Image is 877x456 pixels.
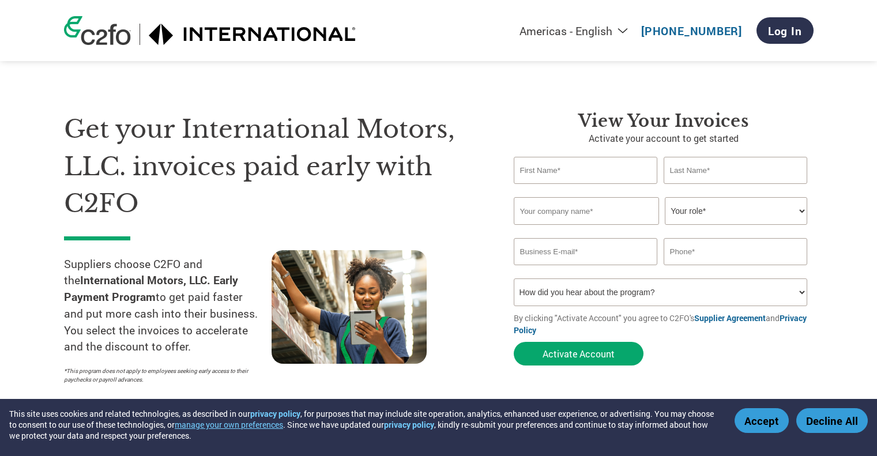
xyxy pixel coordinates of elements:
a: [PHONE_NUMBER] [641,24,742,38]
input: Phone* [664,238,808,265]
input: First Name* [514,157,658,184]
img: supply chain worker [272,250,427,364]
img: c2fo logo [64,16,131,45]
a: privacy policy [384,419,434,430]
input: Last Name* [664,157,808,184]
p: Activate your account to get started [514,131,814,145]
button: manage your own preferences [175,419,283,430]
div: Invalid first name or first name is too long [514,185,658,193]
select: Title/Role [665,197,807,225]
p: By clicking "Activate Account" you agree to C2FO's and [514,312,814,336]
button: Activate Account [514,342,643,365]
div: Invalid last name or last name is too long [664,185,808,193]
a: privacy policy [250,408,300,419]
h1: Get your International Motors, LLC. invoices paid early with C2FO [64,111,479,223]
p: *This program does not apply to employees seeking early access to their paychecks or payroll adva... [64,367,260,384]
button: Accept [735,408,789,433]
a: Supplier Agreement [694,312,766,323]
strong: International Motors, LLC. Early Payment Program [64,273,238,304]
div: Invalid company name or company name is too long [514,226,808,233]
h3: View Your Invoices [514,111,814,131]
div: This site uses cookies and related technologies, as described in our , for purposes that may incl... [9,408,718,441]
div: Inavlid Phone Number [664,266,808,274]
input: Invalid Email format [514,238,658,265]
button: Decline All [796,408,868,433]
a: Privacy Policy [514,312,807,336]
input: Your company name* [514,197,659,225]
a: Log In [756,17,814,44]
p: Suppliers choose C2FO and the to get paid faster and put more cash into their business. You selec... [64,256,272,356]
div: Inavlid Email Address [514,266,658,274]
img: International Motors, LLC. [149,24,356,45]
